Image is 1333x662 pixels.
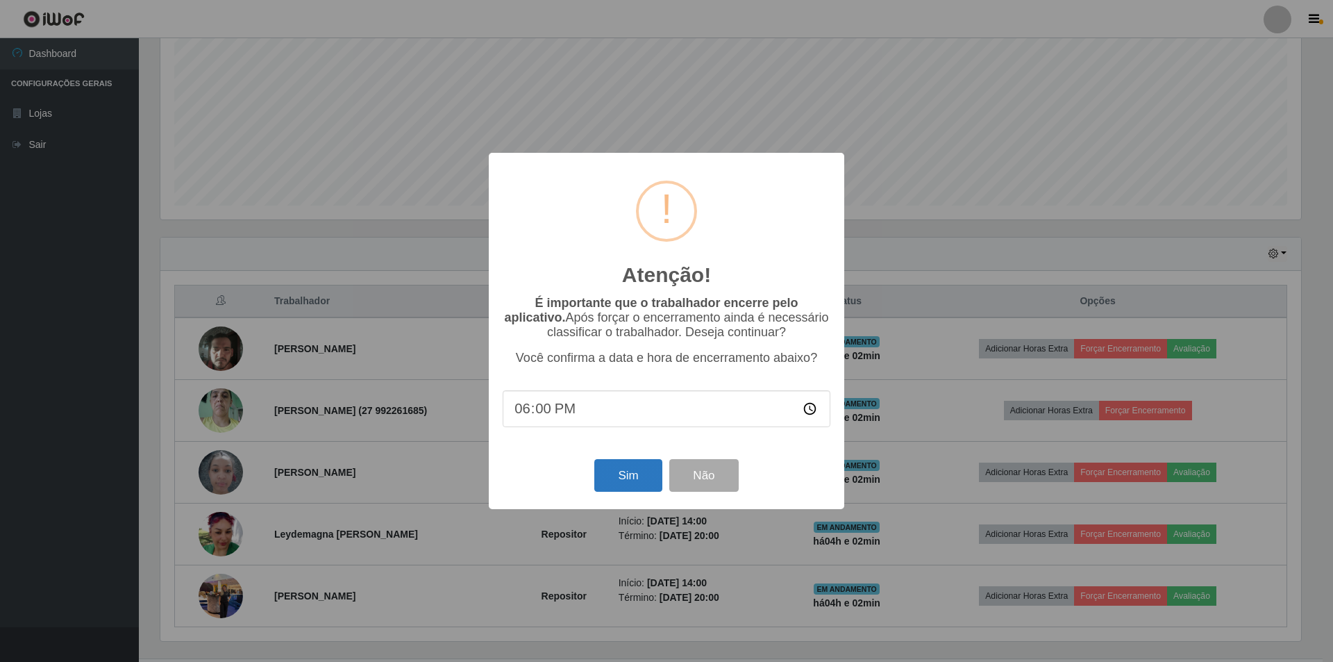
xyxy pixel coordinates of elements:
p: Após forçar o encerramento ainda é necessário classificar o trabalhador. Deseja continuar? [503,296,830,340]
button: Sim [594,459,662,492]
p: Você confirma a data e hora de encerramento abaixo? [503,351,830,365]
b: É importante que o trabalhador encerre pelo aplicativo. [504,296,798,324]
h2: Atenção! [622,263,711,288]
button: Não [669,459,738,492]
